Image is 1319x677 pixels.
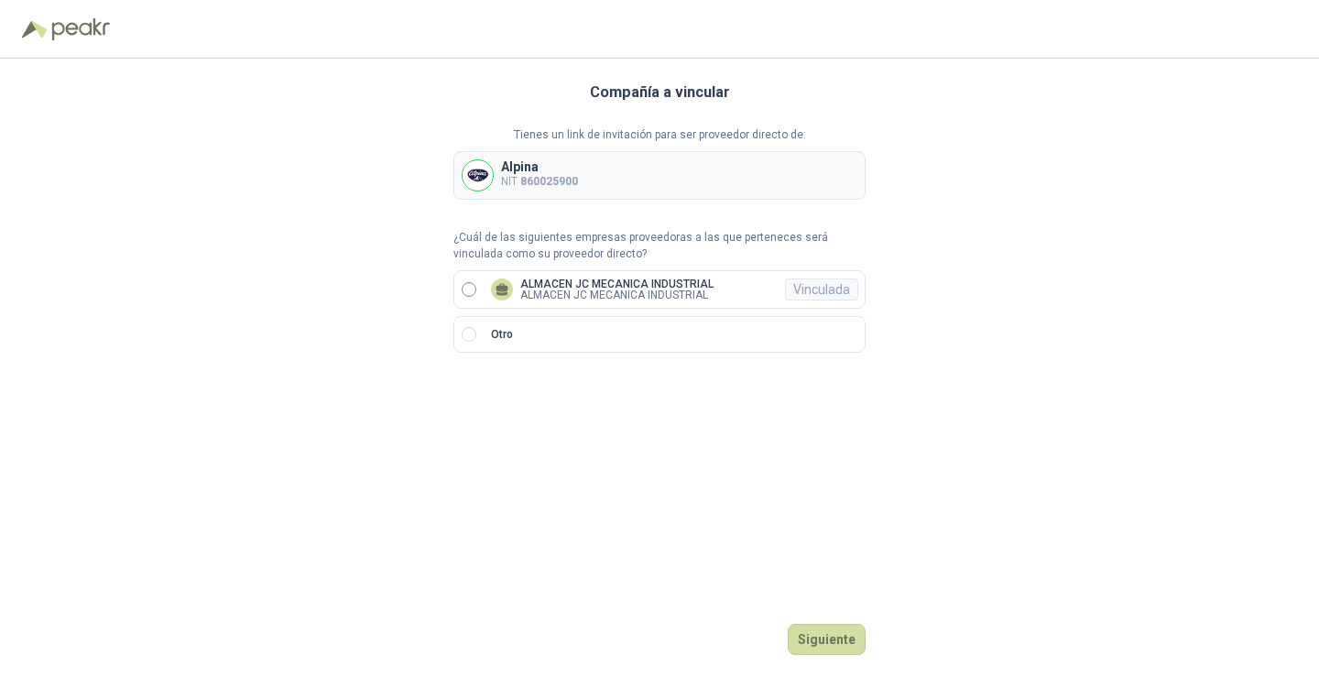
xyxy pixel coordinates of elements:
[501,173,578,191] p: NIT
[453,126,866,144] p: Tienes un link de invitación para ser proveedor directo de:
[520,278,714,289] p: ALMACEN JC MECANICA INDUSTRIAL
[788,624,866,655] button: Siguiente
[520,175,578,188] b: 860025900
[453,229,866,264] p: ¿Cuál de las siguientes empresas proveedoras a las que perteneces será vinculada como su proveedo...
[785,278,858,300] div: Vinculada
[22,20,48,38] img: Logo
[520,289,714,300] p: ALMACEN JC MECANICA INDUSTRIAL
[501,160,578,173] p: Alpina
[491,326,513,344] p: Otro
[51,18,110,40] img: Peakr
[463,160,493,191] img: Company Logo
[590,81,730,104] h3: Compañía a vincular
